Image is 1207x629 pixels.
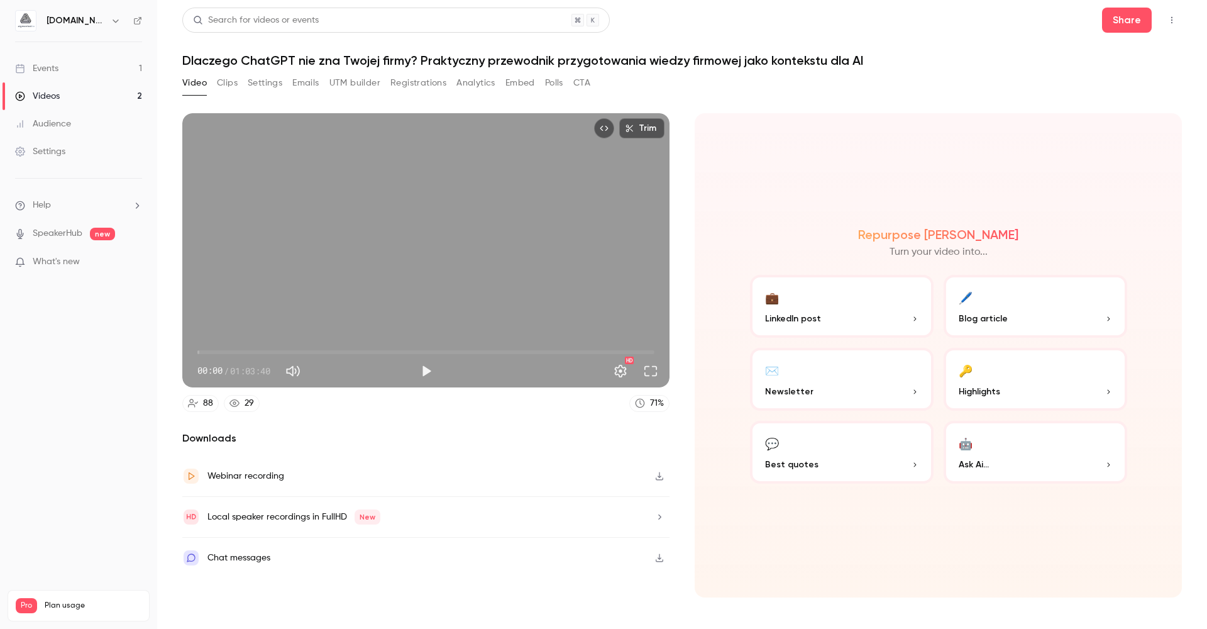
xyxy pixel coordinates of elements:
[650,397,664,410] div: 71 %
[33,199,51,212] span: Help
[456,73,495,93] button: Analytics
[959,458,989,471] span: Ask Ai...
[414,359,439,384] button: Play
[858,227,1018,242] h2: Repurpose [PERSON_NAME]
[390,73,446,93] button: Registrations
[765,458,818,471] span: Best quotes
[203,397,213,410] div: 88
[750,348,934,411] button: ✉️Newsletter
[47,14,106,27] h6: [DOMAIN_NAME]
[16,598,37,613] span: Pro
[182,395,219,412] a: 88
[45,601,141,611] span: Plan usage
[207,550,270,565] div: Chat messages
[765,312,821,325] span: LinkedIn post
[750,421,934,484] button: 💬Best quotes
[182,53,1182,68] h1: Dlaczego ChatGPT nie zna Twojej firmy? Praktyczny przewodnik przygotowania wiedzy firmowej jako k...
[959,385,1000,398] span: Highlights
[944,275,1127,338] button: 🖊️Blog article
[1162,10,1182,30] button: Top Bar Actions
[197,364,270,377] div: 00:00
[224,395,260,412] a: 29
[230,364,270,377] span: 01:03:40
[329,73,380,93] button: UTM builder
[619,118,664,138] button: Trim
[15,62,58,75] div: Events
[33,227,82,240] a: SpeakerHub
[182,431,670,446] h2: Downloads
[245,397,254,410] div: 29
[505,73,535,93] button: Embed
[16,11,36,31] img: aigmented.io
[750,275,934,338] button: 💼LinkedIn post
[629,395,670,412] a: 71%
[638,359,663,384] button: Full screen
[765,433,779,453] div: 💬
[207,469,284,484] div: Webinar recording
[182,73,207,93] button: Video
[545,73,563,93] button: Polls
[33,255,80,269] span: What's new
[197,364,223,377] span: 00:00
[944,421,1127,484] button: 🤖Ask Ai...
[90,228,115,240] span: new
[15,199,142,212] li: help-dropdown-opener
[765,287,779,307] div: 💼
[608,359,633,384] button: Settings
[944,348,1127,411] button: 🔑Highlights
[15,145,65,158] div: Settings
[224,364,229,377] span: /
[292,73,319,93] button: Emails
[959,287,973,307] div: 🖊️
[280,359,306,384] button: Mute
[890,245,988,260] p: Turn your video into...
[594,118,614,138] button: Embed video
[959,360,973,380] div: 🔑
[248,73,282,93] button: Settings
[355,509,380,525] span: New
[193,14,319,27] div: Search for videos or events
[1102,8,1152,33] button: Share
[15,118,71,130] div: Audience
[217,73,238,93] button: Clips
[765,385,813,398] span: Newsletter
[959,433,973,453] div: 🤖
[573,73,590,93] button: CTA
[765,360,779,380] div: ✉️
[625,357,634,364] div: HD
[959,312,1008,325] span: Blog article
[207,509,380,525] div: Local speaker recordings in FullHD
[15,90,60,103] div: Videos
